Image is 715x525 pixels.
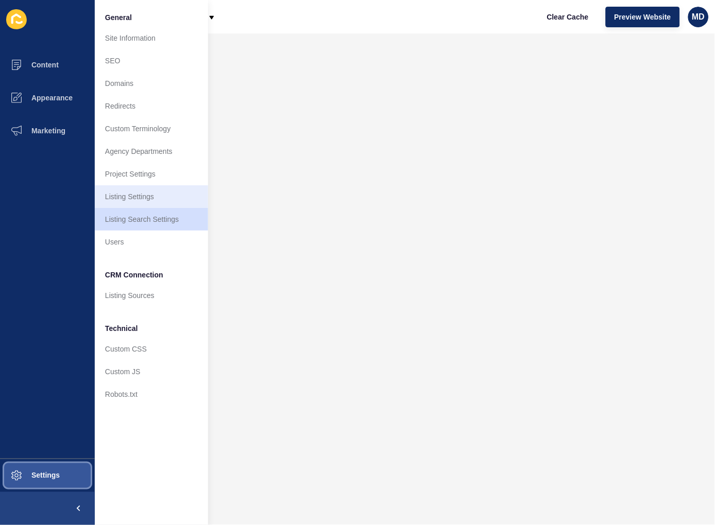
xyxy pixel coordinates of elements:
a: Listing Sources [95,284,208,307]
span: Clear Cache [547,12,589,22]
button: Clear Cache [538,7,598,27]
a: Users [95,231,208,253]
a: SEO [95,49,208,72]
a: Agency Departments [95,140,208,163]
a: Custom Terminology [95,117,208,140]
a: Listing Search Settings [95,208,208,231]
a: Listing Settings [95,185,208,208]
a: Custom CSS [95,338,208,360]
span: Technical [105,323,138,334]
span: MD [692,12,705,22]
a: Redirects [95,95,208,117]
a: Project Settings [95,163,208,185]
a: Robots.txt [95,383,208,406]
span: CRM Connection [105,270,163,280]
a: Custom JS [95,360,208,383]
span: General [105,12,132,23]
span: Preview Website [615,12,671,22]
a: Domains [95,72,208,95]
button: Preview Website [606,7,680,27]
a: Site Information [95,27,208,49]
